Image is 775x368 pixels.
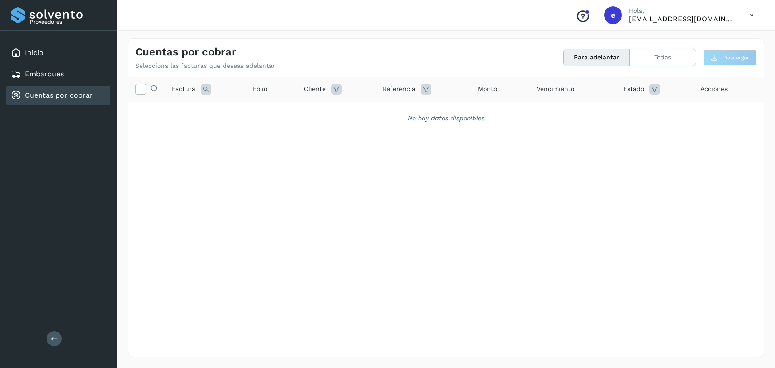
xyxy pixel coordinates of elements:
[304,84,326,94] span: Cliente
[140,114,752,123] div: No hay datos disponibles
[135,62,275,70] p: Selecciona las facturas que deseas adelantar
[703,50,757,66] button: Descargar
[30,19,107,25] p: Proveedores
[383,84,415,94] span: Referencia
[564,49,630,66] button: Para adelantar
[700,84,728,94] span: Acciones
[630,49,696,66] button: Todas
[537,84,574,94] span: Vencimiento
[172,84,195,94] span: Factura
[6,43,110,63] div: Inicio
[25,48,43,57] a: Inicio
[253,84,267,94] span: Folio
[135,46,236,59] h4: Cuentas por cobrar
[6,64,110,84] div: Embarques
[623,84,644,94] span: Estado
[25,70,64,78] a: Embarques
[629,15,735,23] p: ebenezer5009@gmail.com
[25,91,93,99] a: Cuentas por cobrar
[723,54,749,62] span: Descargar
[6,86,110,105] div: Cuentas por cobrar
[478,84,497,94] span: Monto
[629,7,735,15] p: Hola,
